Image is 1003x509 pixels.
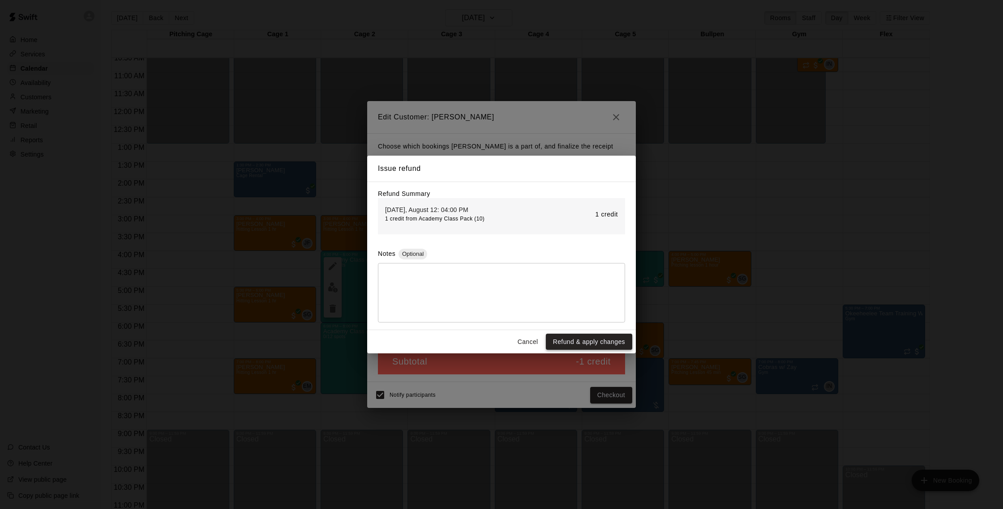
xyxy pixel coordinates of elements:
button: Refund & apply changes [546,334,632,350]
span: 1 credit from Academy Class Pack (10) [385,216,484,222]
p: 1 credit [596,210,618,219]
label: Notes [378,250,395,257]
h2: Issue refund [367,156,636,182]
p: [DATE], August 12: 04:00 PM [385,205,481,214]
label: Refund Summary [378,190,430,197]
button: Cancel [514,334,542,350]
span: Optional [399,250,427,257]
